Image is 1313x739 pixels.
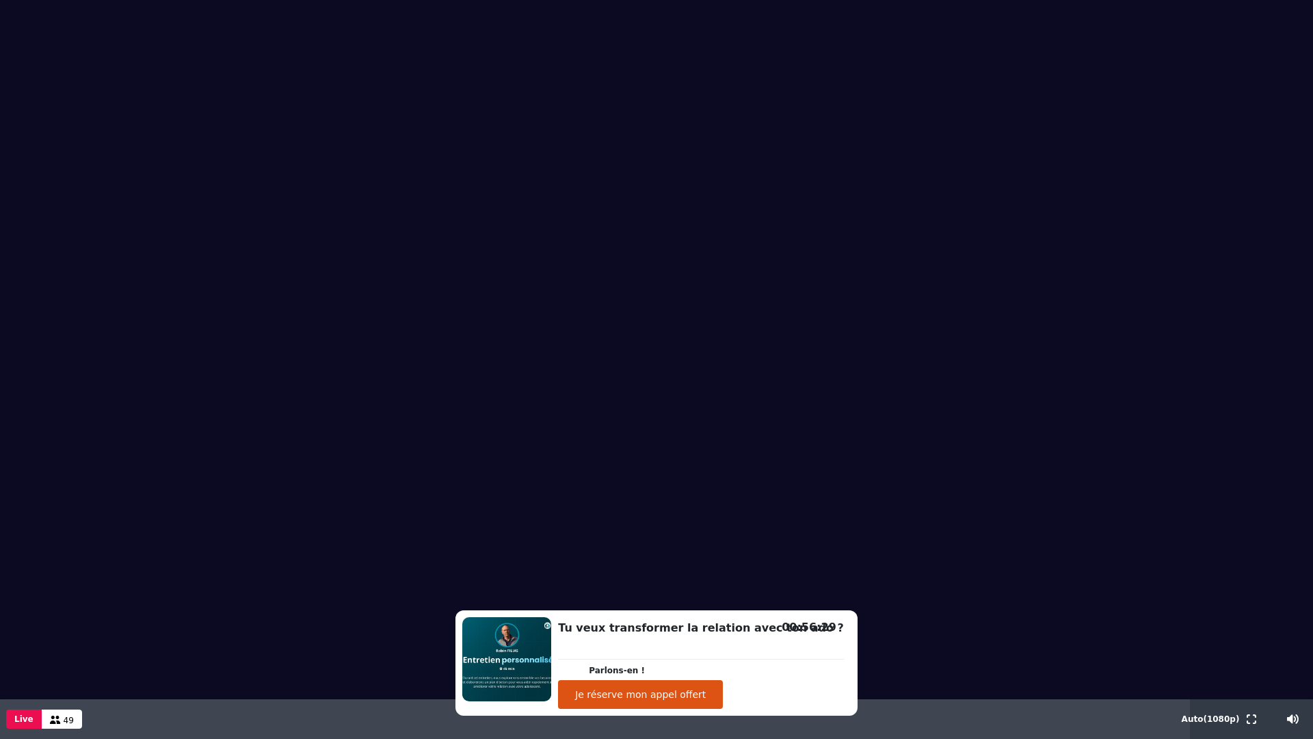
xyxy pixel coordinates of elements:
span: 49 [64,716,74,725]
p: Parlons-en ! [589,664,844,677]
img: 1758038531972-o0Ap4NrQxVqGxJXMj58z1kqfcv6A6DSU.jpeg [462,617,551,701]
span: 00:56:29 [782,621,836,634]
span: Auto ( 1080 p) [1182,714,1240,724]
button: Live [6,710,42,729]
h2: Tu veux transformer la relation avec ton ado ? [558,620,844,636]
button: Je réserve mon appel offert [558,680,723,709]
button: Auto(1080p) [1179,699,1243,739]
